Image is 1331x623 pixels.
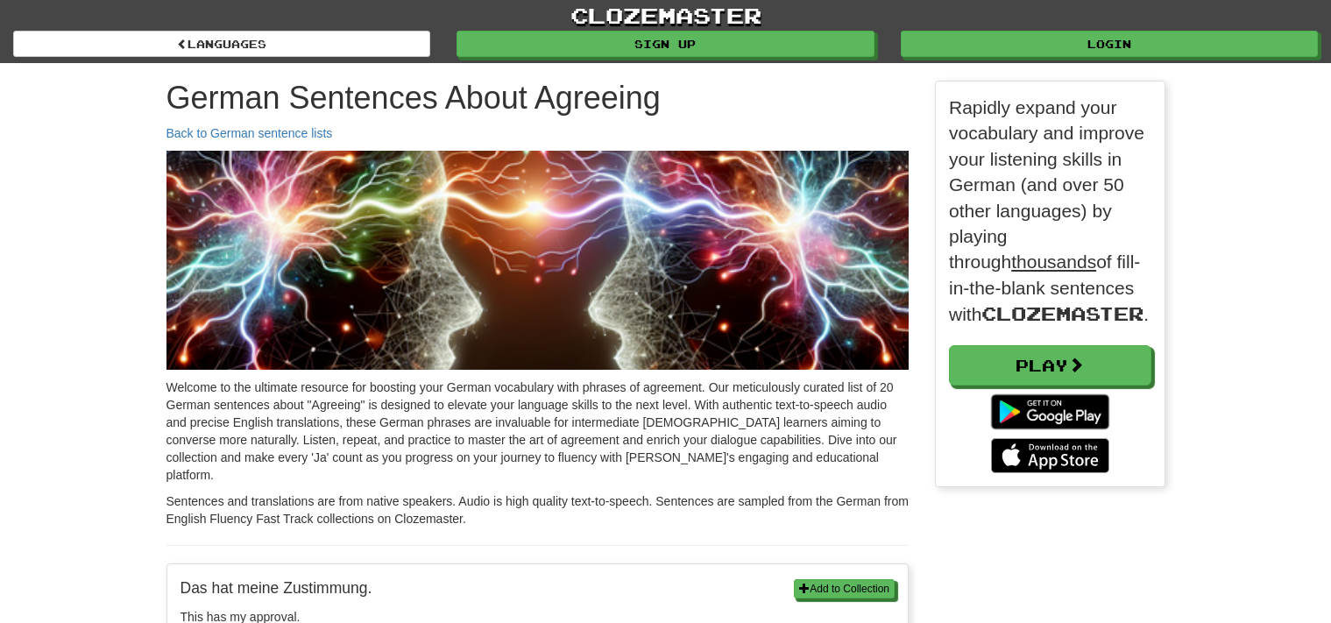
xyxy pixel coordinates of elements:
[166,492,910,527] p: Sentences and translations are from native speakers. Audio is high quality text-to-speech. Senten...
[949,95,1151,328] p: Rapidly expand your vocabulary and improve your listening skills in German (and over 50 other lan...
[901,31,1318,57] a: Login
[13,31,430,57] a: Languages
[949,345,1151,386] a: Play
[982,386,1118,438] img: Get it on Google Play
[1011,251,1096,272] u: thousands
[991,438,1109,473] img: Download_on_the_App_Store_Badge_US-UK_135x40-25178aeef6eb6b83b96f5f2d004eda3bffbb37122de64afbaef7...
[457,31,874,57] a: Sign up
[794,579,895,598] button: Add to Collection
[166,379,910,484] p: Welcome to the ultimate resource for boosting your German vocabulary with phrases of agreement. O...
[166,81,910,116] h1: German Sentences About Agreeing
[981,302,1143,324] span: Clozemaster
[166,126,333,140] a: Back to German sentence lists
[181,577,896,599] p: Das hat meine Zustimmung.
